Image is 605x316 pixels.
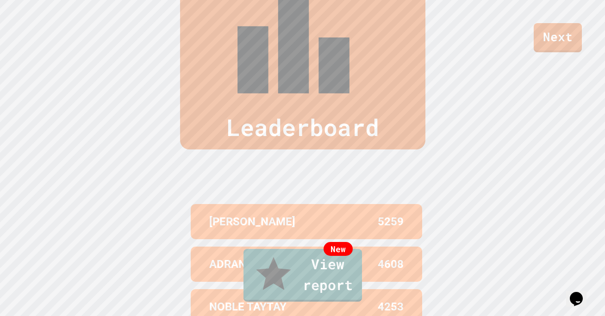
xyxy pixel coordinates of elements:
[566,279,596,307] iframe: chat widget
[243,249,362,302] a: View report
[209,213,295,230] p: [PERSON_NAME]
[534,23,582,52] a: Next
[324,242,353,256] div: New
[209,298,287,315] p: NOBLE TAYTAY
[378,213,404,230] p: 5259
[378,298,404,315] p: 4253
